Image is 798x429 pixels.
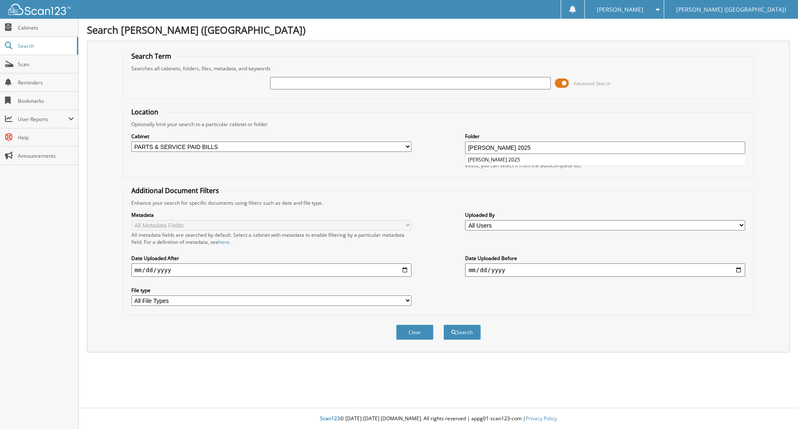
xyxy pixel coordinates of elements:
div: Enhance your search for specific documents using filters such as date and file type. [127,199,750,206]
li: [PERSON_NAME] 2025 [466,154,746,165]
button: Search [443,325,481,340]
span: [PERSON_NAME] [597,7,643,12]
a: here [219,238,229,245]
a: Privacy Policy [526,415,557,422]
span: Cabinets [18,24,74,31]
iframe: Chat Widget [756,389,798,429]
div: Searches all cabinets, folders, files, metadata, and keywords [127,65,750,72]
span: Help [18,134,74,141]
span: User Reports [18,116,68,123]
button: Clear [396,325,433,340]
label: Date Uploaded Before [465,255,745,262]
span: Bookmarks [18,97,74,104]
span: [PERSON_NAME] ([GEOGRAPHIC_DATA]) [676,7,786,12]
span: Announcements [18,152,74,159]
label: Cabinet [131,133,411,140]
label: Uploaded By [465,211,745,218]
label: Date Uploaded After [131,255,411,262]
legend: Search Term [127,52,175,61]
img: scan123-logo-white.svg [8,4,71,15]
span: Search [18,42,73,50]
label: File type [131,287,411,294]
span: Advanced Search [574,80,611,87]
div: © [DATE]-[DATE] [DOMAIN_NAME]. All rights reserved | appg01-scan123-com | [79,409,798,429]
div: All metadata fields are searched by default. Select a cabinet with metadata to enable filtering b... [131,231,411,245]
label: Folder [465,133,745,140]
span: Reminders [18,79,74,86]
span: Scan123 [320,415,340,422]
div: Optionally limit your search to a particular cabinet or folder [127,121,750,128]
h1: Search [PERSON_NAME] ([GEOGRAPHIC_DATA]) [87,23,790,37]
input: start [131,263,411,277]
span: Scan [18,61,74,68]
label: Metadata [131,211,411,218]
legend: Location [127,107,163,117]
input: end [465,263,745,277]
legend: Additional Document Filters [127,186,223,195]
